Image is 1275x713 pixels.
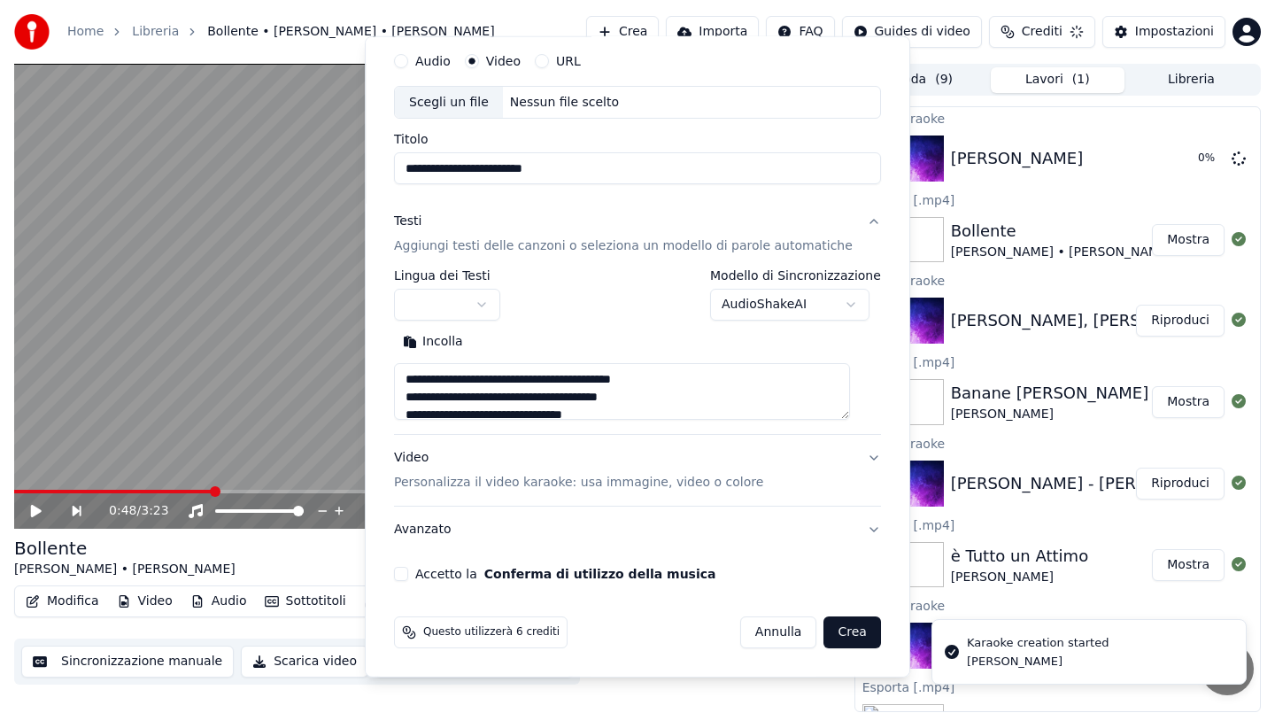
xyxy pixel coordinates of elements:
[824,616,881,648] button: Crea
[556,54,581,66] label: URL
[710,269,881,282] label: Modello di Sincronizzazione
[423,625,560,639] span: Questo utilizzerà 6 crediti
[394,507,881,553] button: Avanzato
[415,568,715,580] label: Accetto la
[394,133,881,145] label: Titolo
[740,616,817,648] button: Annulla
[395,86,503,118] div: Scegli un file
[394,449,763,492] div: Video
[484,568,716,580] button: Accetto la
[503,93,626,111] div: Nessun file scelto
[394,213,421,230] div: Testi
[394,328,472,356] button: Incolla
[486,54,521,66] label: Video
[415,54,451,66] label: Audio
[394,198,881,269] button: TestiAggiungi testi delle canzoni o seleziona un modello di parole automatiche
[394,269,500,282] label: Lingua dei Testi
[394,269,881,434] div: TestiAggiungi testi delle canzoni o seleziona un modello di parole automatiche
[394,435,881,506] button: VideoPersonalizza il video karaoke: usa immagine, video o colore
[394,237,853,255] p: Aggiungi testi delle canzoni o seleziona un modello di parole automatiche
[394,474,763,492] p: Personalizza il video karaoke: usa immagine, video o colore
